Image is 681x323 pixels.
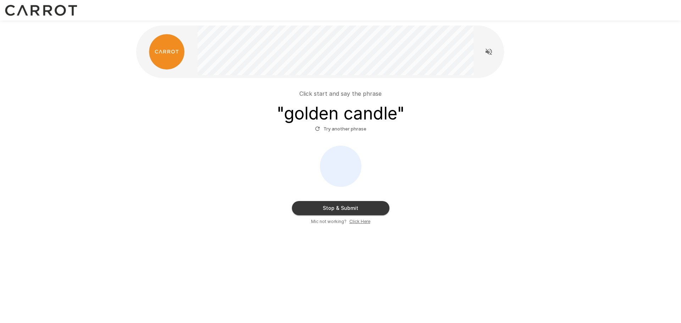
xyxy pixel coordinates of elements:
[292,201,389,215] button: Stop & Submit
[149,34,184,69] img: carrot_logo.png
[482,45,496,59] button: Read questions aloud
[299,89,382,98] p: Click start and say the phrase
[311,218,347,225] span: Mic not working?
[277,104,405,123] h3: " golden candle "
[313,123,368,134] button: Try another phrase
[349,219,370,224] u: Click Here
